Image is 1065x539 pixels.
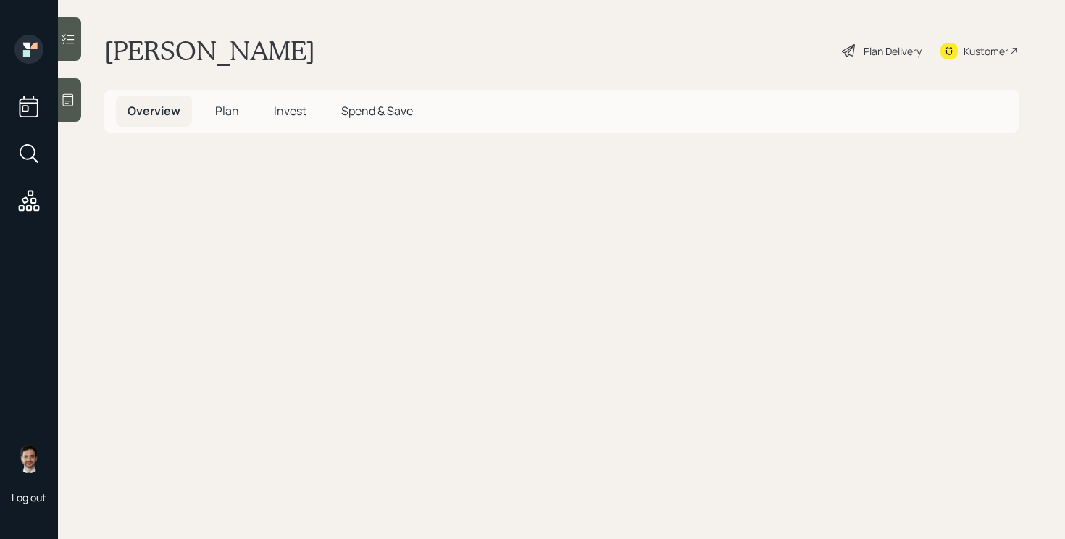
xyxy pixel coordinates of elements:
img: jonah-coleman-headshot.png [14,444,43,473]
span: Plan [215,103,239,119]
div: Plan Delivery [864,43,922,59]
span: Invest [274,103,306,119]
span: Overview [128,103,180,119]
span: Spend & Save [341,103,413,119]
h1: [PERSON_NAME] [104,35,315,67]
div: Log out [12,490,46,504]
div: Kustomer [964,43,1008,59]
